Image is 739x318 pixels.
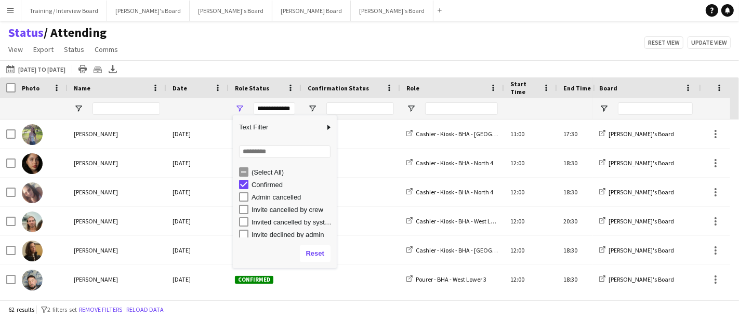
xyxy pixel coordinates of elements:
a: Pourer - BHA - West Lower 3 [406,275,486,283]
div: 18:30 [557,265,630,294]
span: Role [406,84,419,92]
div: 12:00 [504,178,557,206]
span: [PERSON_NAME]'s Board [609,275,674,283]
span: Cashier - Kiosk - BHA - [GEOGRAPHIC_DATA] 2 [416,246,535,254]
button: Open Filter Menu [74,104,83,113]
app-action-btn: Export XLSX [107,63,119,75]
div: 18:30 [557,149,630,177]
span: Cashier - Kiosk - BHA - North 4 [416,159,493,167]
input: Search filter values [239,145,331,158]
img: Benjamen Clarke [22,211,43,232]
button: [PERSON_NAME]'s Board [107,1,190,21]
button: [PERSON_NAME]'s Board [351,1,433,21]
app-action-btn: Crew files as ZIP [91,63,104,75]
span: Text Filter [233,118,324,136]
div: Filter List [233,166,337,266]
button: Open Filter Menu [235,104,244,113]
div: Invite declined by admin [252,231,334,239]
div: 20:30 [557,207,630,235]
a: Cashier - Kiosk - BHA - [GEOGRAPHIC_DATA] 2 [406,246,535,254]
button: Training / Interview Board [21,1,107,21]
a: Cashier - Kiosk - BHA - North 4 [406,159,493,167]
div: 12:00 [504,149,557,177]
a: Cashier - Kiosk - BHA - [GEOGRAPHIC_DATA] 2 [406,130,535,138]
span: Confirmation Status [308,84,369,92]
img: Polly Parker [22,124,43,145]
a: View [4,43,27,56]
span: Cashier - Kiosk - BHA - West Lower 2 [416,217,508,225]
a: [PERSON_NAME]'s Board [599,217,674,225]
span: [PERSON_NAME]'s Board [609,159,674,167]
div: 11:00 [504,120,557,148]
span: End Time [563,84,591,92]
div: [DATE] [166,207,229,235]
span: Confirmed [235,276,273,284]
input: Board Filter Input [618,102,693,115]
div: [DATE] [166,149,229,177]
input: Confirmation Status Filter Input [326,102,394,115]
a: Cashier - Kiosk - BHA - West Lower 2 [406,217,508,225]
span: [PERSON_NAME] [74,188,118,196]
span: View [8,45,23,54]
div: [DATE] [166,178,229,206]
input: Name Filter Input [93,102,160,115]
button: Reload data [124,304,166,315]
div: [DATE] [166,120,229,148]
a: [PERSON_NAME]'s Board [599,159,674,167]
span: 2 filters set [47,306,77,313]
span: [PERSON_NAME] [74,246,118,254]
a: Comms [90,43,122,56]
div: 17:30 [557,120,630,148]
span: Cashier - Kiosk - BHA - North 4 [416,188,493,196]
button: Open Filter Menu [599,104,609,113]
span: Status [64,45,84,54]
img: Abbie Eldridge [22,241,43,261]
div: Invite cancelled by crew [252,206,334,214]
span: [PERSON_NAME] [74,217,118,225]
button: [PERSON_NAME]'s Board [190,1,272,21]
div: 12:00 [504,207,557,235]
button: Remove filters [77,304,124,315]
span: Date [173,84,187,92]
span: [PERSON_NAME] [74,159,118,167]
a: Export [29,43,58,56]
span: Photo [22,84,39,92]
span: [PERSON_NAME] [74,275,118,283]
span: [PERSON_NAME] [74,130,118,138]
a: [PERSON_NAME]'s Board [599,188,674,196]
button: Reset [300,245,331,262]
div: [DATE] [166,265,229,294]
a: [PERSON_NAME]'s Board [599,130,674,138]
app-action-btn: Print [76,63,89,75]
div: Column Filter [233,115,337,268]
div: (Select All) [252,168,334,176]
a: [PERSON_NAME]'s Board [599,246,674,254]
div: Invited cancelled by system [252,218,334,226]
div: 18:30 [557,236,630,264]
span: Start Time [510,80,538,96]
input: Role Filter Input [425,102,498,115]
img: Sofia Ali [22,153,43,174]
div: 12:00 [504,236,557,264]
span: [PERSON_NAME]'s Board [609,246,674,254]
span: Board [599,84,617,92]
span: Name [74,84,90,92]
button: [DATE] to [DATE] [4,63,68,75]
button: Reset view [644,36,683,49]
img: asa Lambert [22,270,43,290]
a: [PERSON_NAME]'s Board [599,275,674,283]
div: Confirmed [252,181,334,189]
span: [PERSON_NAME]'s Board [609,217,674,225]
a: Status [8,25,44,41]
img: Alison Anderson [22,182,43,203]
a: Cashier - Kiosk - BHA - North 4 [406,188,493,196]
div: Admin cancelled [252,193,334,201]
button: Update view [688,36,731,49]
span: Role Status [235,84,269,92]
button: Open Filter Menu [308,104,317,113]
span: Attending [44,25,107,41]
span: Comms [95,45,118,54]
div: 18:30 [557,178,630,206]
div: 12:00 [504,265,557,294]
span: [PERSON_NAME]'s Board [609,130,674,138]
